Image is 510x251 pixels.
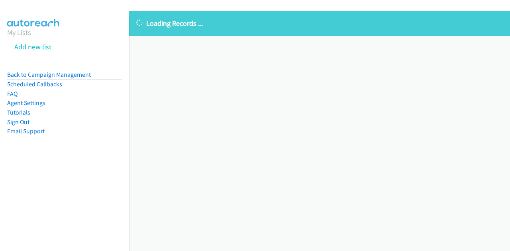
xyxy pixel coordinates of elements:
[7,109,30,116] a: Tutorials
[7,80,62,88] a: Scheduled Callbacks
[136,18,503,29] p: Loading Records ...
[7,127,45,135] a: Email Support
[7,118,29,126] a: Sign Out
[7,99,45,107] a: Agent Settings
[7,28,31,37] a: My Lists
[14,42,51,51] a: Add new list
[7,90,18,97] a: FAQ
[7,71,91,78] a: Back to Campaign Management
